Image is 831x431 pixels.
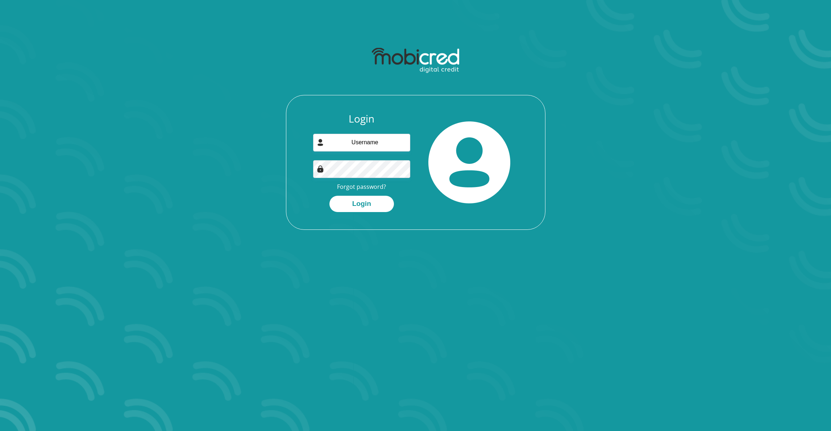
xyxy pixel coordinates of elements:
img: Image [317,165,324,173]
button: Login [329,196,394,212]
a: Forgot password? [337,183,386,191]
img: mobicred logo [372,48,459,73]
img: user-icon image [317,139,324,146]
input: Username [313,134,410,152]
h3: Login [313,113,410,125]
